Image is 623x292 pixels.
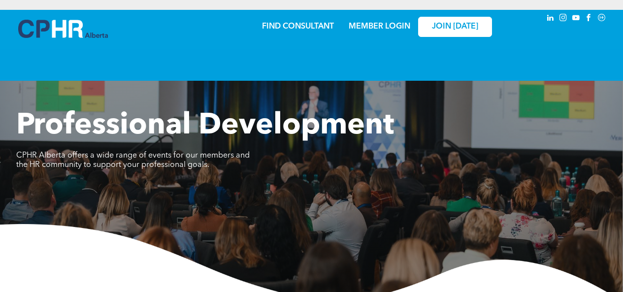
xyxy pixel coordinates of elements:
a: JOIN [DATE] [418,17,492,37]
a: linkedin [545,12,556,26]
a: instagram [558,12,569,26]
img: A blue and white logo for cp alberta [18,20,108,38]
a: MEMBER LOGIN [349,23,410,31]
a: facebook [584,12,594,26]
a: FIND CONSULTANT [262,23,334,31]
span: CPHR Alberta offers a wide range of events for our members and the HR community to support your p... [16,152,250,169]
a: Social network [596,12,607,26]
span: Professional Development [16,111,394,141]
span: JOIN [DATE] [432,22,478,32]
a: youtube [571,12,582,26]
